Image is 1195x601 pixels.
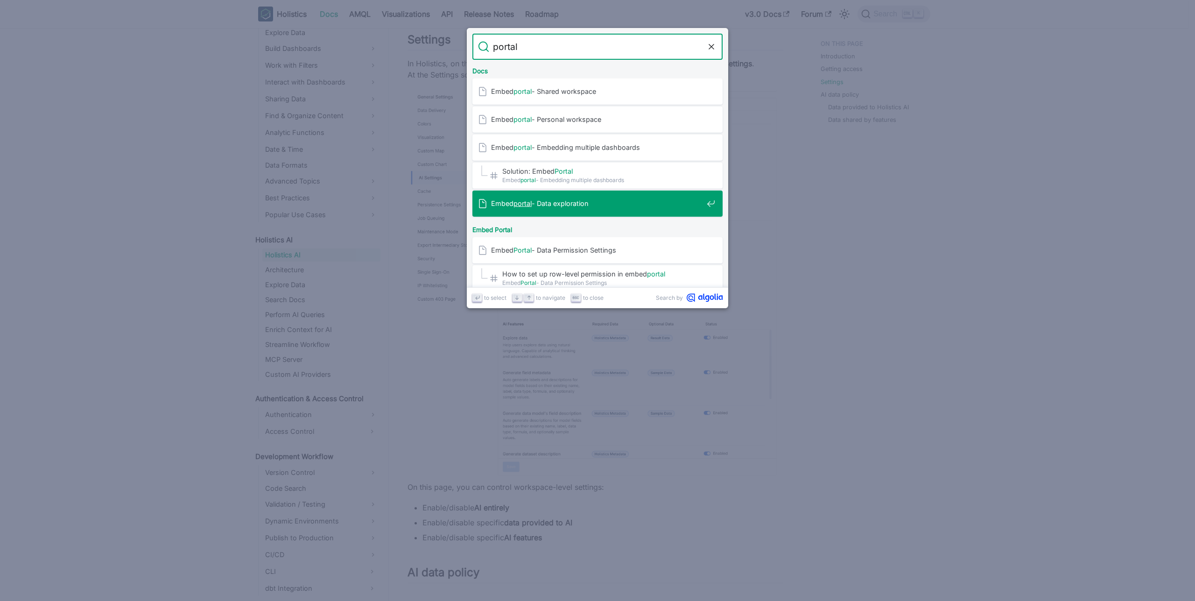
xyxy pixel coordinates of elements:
span: How to set up row-level permission in embed ​ [502,269,703,278]
span: to select [484,293,506,302]
svg: Algolia [687,293,723,302]
a: Solution: EmbedPortal​Embedportal- Embedding multiple dashboards [472,163,723,189]
div: Embed Portal [471,219,724,237]
mark: portal [520,177,536,184]
span: Embed - Data exploration [491,199,703,208]
svg: Escape key [572,294,579,301]
div: Docs [471,60,724,78]
a: Embedportal- Shared workspace [472,78,723,105]
svg: Arrow down [513,294,520,301]
mark: portal [513,199,532,207]
a: Search byAlgolia [656,293,723,302]
span: Embed - Data Permission Settings [491,246,703,255]
span: Embed - Embedding multiple dashboards [502,176,703,184]
span: Embed - Personal workspace [491,115,703,124]
input: Search docs [489,34,706,60]
button: Clear the query [706,41,717,52]
span: Search by [656,293,683,302]
a: How to set up row-level permission in embedportal​EmbedPortal- Data Permission Settings [472,265,723,291]
mark: portal [513,143,532,151]
a: Embedportal- Data exploration [472,191,723,217]
mark: Portal [513,246,532,254]
svg: Enter key [474,294,481,301]
span: Embed - Embedding multiple dashboards [491,143,703,152]
a: Embedportal- Embedding multiple dashboards [472,134,723,161]
mark: portal [647,270,665,278]
span: to navigate [536,293,565,302]
span: to close [583,293,604,302]
mark: portal [513,87,532,95]
mark: portal [513,115,532,123]
svg: Arrow up [526,294,533,301]
span: Embed - Shared workspace [491,87,703,96]
mark: Portal [555,167,573,175]
span: Solution: Embed ​ [502,167,703,176]
a: EmbedPortal- Data Permission Settings [472,237,723,263]
mark: Portal [520,279,536,286]
span: Embed - Data Permission Settings [502,278,703,287]
a: Embedportal- Personal workspace [472,106,723,133]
